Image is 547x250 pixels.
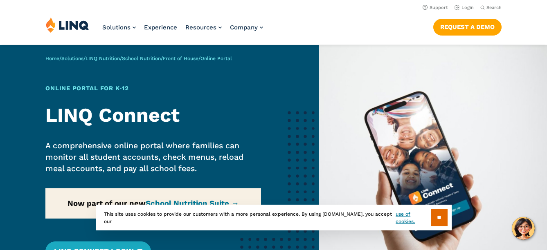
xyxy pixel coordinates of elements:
button: Open Search Bar [480,4,502,11]
a: Home [45,56,59,61]
span: Company [230,24,258,31]
a: LINQ Nutrition [86,56,120,61]
div: This site uses cookies to provide our customers with a more personal experience. By using [DOMAIN... [96,205,452,230]
p: A comprehensive online portal where families can monitor all student accounts, check menus, reloa... [45,140,261,174]
span: Solutions [102,24,131,31]
span: Online Portal [200,56,232,61]
button: Hello, have a question? Let’s chat. [512,217,535,240]
strong: LINQ Connect [45,103,180,127]
nav: Primary Navigation [102,17,263,44]
span: Search [486,5,502,10]
a: Support [423,5,448,10]
a: Experience [144,24,177,31]
span: / / / / / [45,56,232,61]
a: Front of House [163,56,198,61]
strong: Now part of our new [68,199,239,208]
a: Resources [185,24,222,31]
h1: Online Portal for K‑12 [45,84,261,93]
img: LINQ | K‑12 Software [46,17,89,33]
a: Company [230,24,263,31]
nav: Button Navigation [433,17,502,35]
a: Request a Demo [433,19,502,35]
a: Login [455,5,474,10]
a: School Nutrition [122,56,161,61]
span: Resources [185,24,216,31]
a: Solutions [102,24,136,31]
a: use of cookies. [396,210,430,225]
a: Solutions [61,56,83,61]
